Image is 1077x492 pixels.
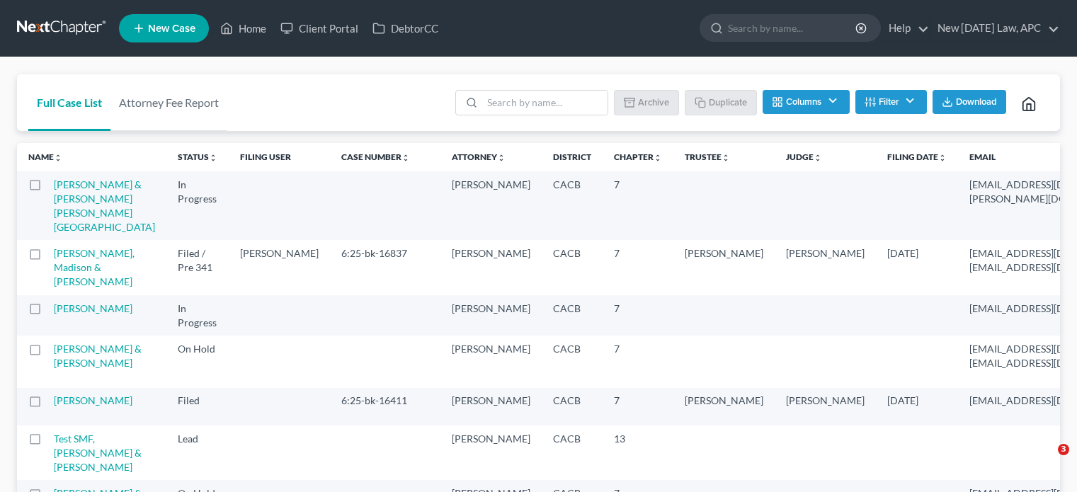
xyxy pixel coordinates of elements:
button: Download [933,90,1006,114]
i: unfold_more [497,154,506,162]
td: In Progress [166,295,229,336]
a: New [DATE] Law, APC [930,16,1059,41]
td: 13 [603,425,673,480]
td: [PERSON_NAME] [440,388,542,425]
td: Lead [166,425,229,480]
a: Home [213,16,273,41]
a: Chapterunfold_more [614,151,662,162]
td: [PERSON_NAME] [440,295,542,336]
a: Judgeunfold_more [786,151,822,162]
th: Filing User [229,143,330,171]
a: Full Case List [28,74,110,131]
a: [PERSON_NAME], Madison & [PERSON_NAME] [54,247,135,287]
a: Nameunfold_more [28,151,62,162]
td: CACB [542,240,603,294]
td: [DATE] [876,240,958,294]
input: Search by name... [728,15,857,41]
a: Client Portal [273,16,365,41]
td: [DATE] [876,388,958,425]
a: [PERSON_NAME] [54,394,132,406]
span: New Case [148,23,195,34]
td: Filed / Pre 341 [166,240,229,294]
span: Download [956,96,997,108]
i: unfold_more [814,154,822,162]
input: Search by name... [482,91,608,115]
td: CACB [542,425,603,480]
a: Attorneyunfold_more [452,151,506,162]
span: 3 [1058,444,1069,455]
td: [PERSON_NAME] [440,171,542,240]
td: 7 [603,388,673,425]
i: unfold_more [209,154,217,162]
td: 6:25-bk-16837 [330,240,440,294]
td: On Hold [166,336,229,387]
a: Case Numberunfold_more [341,151,410,162]
td: CACB [542,336,603,387]
td: [PERSON_NAME] [673,240,775,294]
td: [PERSON_NAME] [440,240,542,294]
a: [PERSON_NAME] [54,302,132,314]
i: unfold_more [401,154,410,162]
a: [PERSON_NAME] & [PERSON_NAME] [54,343,142,369]
td: [PERSON_NAME] [440,336,542,387]
td: CACB [542,171,603,240]
td: 7 [603,171,673,240]
button: Filter [855,90,927,114]
td: In Progress [166,171,229,240]
td: [PERSON_NAME] [229,240,330,294]
td: [PERSON_NAME] [775,240,876,294]
i: unfold_more [938,154,947,162]
a: [PERSON_NAME] & [PERSON_NAME] [PERSON_NAME][GEOGRAPHIC_DATA] [54,178,155,233]
a: Statusunfold_more [178,151,217,162]
button: Columns [763,90,849,114]
a: Help [882,16,929,41]
i: unfold_more [54,154,62,162]
td: CACB [542,295,603,336]
td: 6:25-bk-16411 [330,388,440,425]
a: Attorney Fee Report [110,74,227,131]
td: Filed [166,388,229,425]
i: unfold_more [654,154,662,162]
a: Trusteeunfold_more [685,151,730,162]
td: [PERSON_NAME] [673,388,775,425]
td: 7 [603,295,673,336]
td: 7 [603,240,673,294]
td: [PERSON_NAME] [775,388,876,425]
td: 7 [603,336,673,387]
a: DebtorCC [365,16,445,41]
a: Filing Dateunfold_more [887,151,947,162]
td: [PERSON_NAME] [440,425,542,480]
th: District [542,143,603,171]
td: CACB [542,388,603,425]
iframe: Intercom live chat [1029,444,1063,478]
a: Test SMF, [PERSON_NAME] & [PERSON_NAME] [54,433,142,473]
i: unfold_more [722,154,730,162]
